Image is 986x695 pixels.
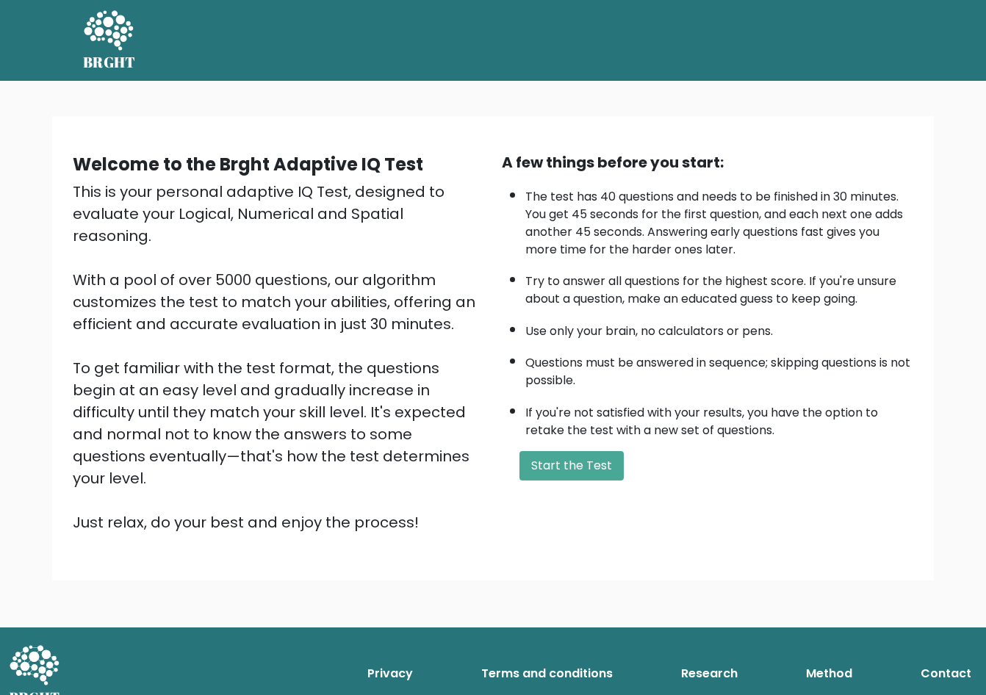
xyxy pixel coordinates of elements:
[800,659,858,688] a: Method
[915,659,977,688] a: Contact
[675,659,744,688] a: Research
[525,347,913,389] li: Questions must be answered in sequence; skipping questions is not possible.
[525,397,913,439] li: If you're not satisfied with your results, you have the option to retake the test with a new set ...
[475,659,619,688] a: Terms and conditions
[73,181,484,533] div: This is your personal adaptive IQ Test, designed to evaluate your Logical, Numerical and Spatial ...
[83,54,136,71] h5: BRGHT
[502,151,913,173] div: A few things before you start:
[73,152,423,176] b: Welcome to the Brght Adaptive IQ Test
[525,181,913,259] li: The test has 40 questions and needs to be finished in 30 minutes. You get 45 seconds for the firs...
[525,265,913,308] li: Try to answer all questions for the highest score. If you're unsure about a question, make an edu...
[519,451,624,480] button: Start the Test
[525,315,913,340] li: Use only your brain, no calculators or pens.
[83,6,136,75] a: BRGHT
[361,659,419,688] a: Privacy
